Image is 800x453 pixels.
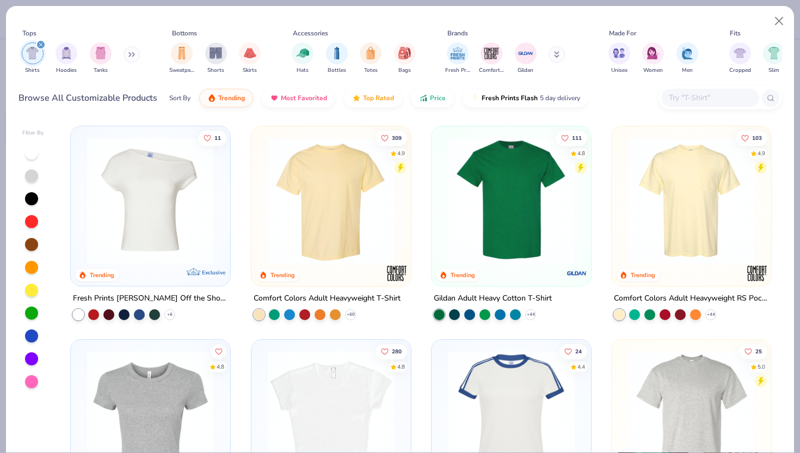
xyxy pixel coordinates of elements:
span: + 6 [167,311,173,318]
span: + 60 [346,311,354,318]
div: filter for Comfort Colors [479,42,504,75]
span: 24 [575,349,582,354]
span: Men [682,66,693,75]
span: Tanks [94,66,108,75]
button: filter button [360,42,381,75]
button: Top Rated [344,89,402,107]
div: Gildan Adult Heavy Cotton T-Shirt [434,292,552,305]
button: Like [375,130,407,145]
span: Comfort Colors [479,66,504,75]
button: Most Favorited [262,89,335,107]
div: 5.0 [758,363,765,371]
div: filter for Hoodies [56,42,77,75]
div: Made For [609,28,636,38]
span: Trending [218,94,245,102]
div: 4.4 [577,363,585,371]
img: Gildan Image [518,45,534,62]
div: Tops [22,28,36,38]
div: Brands [447,28,468,38]
button: filter button [22,42,44,75]
div: filter for Bottles [326,42,348,75]
button: filter button [729,42,751,75]
div: filter for Shorts [205,42,227,75]
div: Comfort Colors Adult Heavyweight T-Shirt [254,292,401,305]
span: + 44 [707,311,715,318]
img: Slim Image [768,47,780,59]
span: Unisex [611,66,627,75]
button: filter button [515,42,537,75]
img: Tanks Image [95,47,107,59]
span: Totes [364,66,378,75]
img: 029b8af0-80e6-406f-9fdc-fdf898547912 [262,137,400,264]
span: 309 [391,135,401,140]
button: Like [556,130,587,145]
button: filter button [169,42,194,75]
div: 4.8 [397,363,404,371]
div: 4.9 [397,149,404,157]
button: Close [769,11,790,32]
div: filter for Tanks [90,42,112,75]
div: filter for Skirts [239,42,261,75]
div: Bottoms [172,28,197,38]
button: Price [411,89,454,107]
div: Comfort Colors Adult Heavyweight RS Pocket T-Shirt [614,292,769,305]
img: Comfort Colors logo [386,262,408,284]
button: filter button [292,42,313,75]
img: Bottles Image [331,47,343,59]
span: Gildan [518,66,533,75]
span: 11 [214,135,221,140]
img: Men Image [681,47,693,59]
div: 4.8 [217,363,224,371]
button: filter button [479,42,504,75]
button: filter button [445,42,470,75]
span: Hats [297,66,309,75]
img: Hoodies Image [60,47,72,59]
img: Hats Image [297,47,309,59]
div: filter for Fresh Prints [445,42,470,75]
div: Accessories [293,28,328,38]
div: 4.8 [577,149,585,157]
img: Totes Image [365,47,377,59]
img: Bags Image [398,47,410,59]
span: Shirts [25,66,40,75]
div: filter for Sweatpants [169,42,194,75]
div: Fresh Prints [PERSON_NAME] Off the Shoulder Top [73,292,228,305]
button: filter button [90,42,112,75]
span: Hoodies [56,66,77,75]
button: filter button [326,42,348,75]
div: filter for Unisex [608,42,630,75]
span: 5 day delivery [540,92,580,105]
img: e55d29c3-c55d-459c-bfd9-9b1c499ab3c6 [400,137,538,264]
span: Bags [398,66,411,75]
div: filter for Bags [394,42,416,75]
img: TopRated.gif [352,94,361,102]
img: flash.gif [471,94,479,102]
img: Fresh Prints Image [450,45,466,62]
button: Like [211,344,226,359]
div: Fits [730,28,741,38]
span: Fresh Prints Flash [482,94,538,102]
span: Slim [768,66,779,75]
img: db319196-8705-402d-8b46-62aaa07ed94f [442,137,580,264]
span: Cropped [729,66,751,75]
button: Like [559,344,587,359]
span: Price [430,94,446,102]
img: Unisex Image [613,47,625,59]
button: filter button [676,42,698,75]
div: Filter By [22,129,44,137]
button: Fresh Prints Flash5 day delivery [463,89,588,107]
button: filter button [394,42,416,75]
img: Skirts Image [244,47,256,59]
img: 284e3bdb-833f-4f21-a3b0-720291adcbd9 [623,137,760,264]
button: filter button [56,42,77,75]
button: filter button [608,42,630,75]
img: most_fav.gif [270,94,279,102]
span: Fresh Prints [445,66,470,75]
span: Top Rated [363,94,394,102]
button: Like [375,344,407,359]
span: Skirts [243,66,257,75]
span: Women [643,66,663,75]
div: filter for Totes [360,42,381,75]
input: Try "T-Shirt" [668,91,752,104]
button: Trending [199,89,253,107]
